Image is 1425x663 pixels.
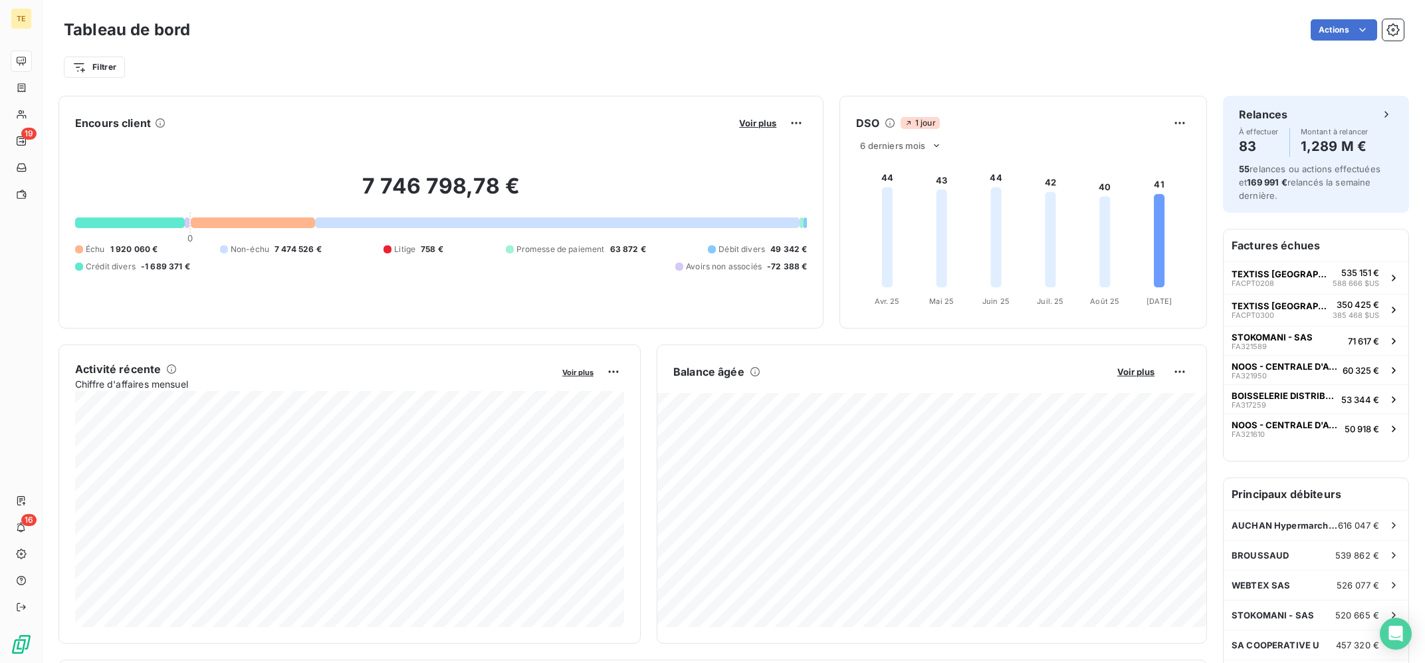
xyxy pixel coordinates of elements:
span: Chiffre d'affaires mensuel [75,377,553,391]
button: Voir plus [735,117,780,129]
span: Voir plus [739,118,776,128]
tspan: [DATE] [1147,297,1172,306]
span: FA321950 [1232,372,1267,380]
span: 63 872 € [610,243,646,255]
tspan: Juil. 25 [1038,297,1064,306]
span: BOISSELERIE DISTRIBUTION [1232,390,1336,401]
span: WEBTEX SAS [1232,580,1291,591]
span: À effectuer [1239,128,1279,136]
span: Échu [86,243,105,255]
button: STOKOMANI - SASFA32158971 617 € [1224,326,1408,355]
span: BROUSSAUD [1232,550,1289,561]
span: 71 617 € [1348,336,1379,346]
button: NOOS - CENTRALE D'ACHATFA32195060 325 € [1224,355,1408,384]
span: 535 151 € [1341,267,1379,278]
h6: Factures échues [1224,229,1408,261]
h6: Encours client [75,115,151,131]
tspan: Mai 25 [930,297,954,306]
span: Promesse de paiement [516,243,605,255]
span: Montant à relancer [1301,128,1369,136]
h2: 7 746 798,78 € [75,173,807,213]
span: Voir plus [562,368,594,377]
h6: Balance âgée [673,364,744,380]
span: 758 € [421,243,443,255]
div: TE [11,8,32,29]
span: STOKOMANI - SAS [1232,610,1314,620]
span: 53 344 € [1341,394,1379,405]
span: 588 666 $US [1333,278,1379,289]
span: 616 047 € [1338,520,1379,531]
span: 55 [1239,164,1250,174]
span: FA321610 [1232,430,1265,438]
span: Voir plus [1117,366,1154,377]
button: TEXTISS [GEOGRAPHIC_DATA]FACPT0208535 151 €588 666 $US [1224,261,1408,294]
span: 169 991 € [1247,177,1287,188]
tspan: Août 25 [1091,297,1120,306]
span: SA COOPERATIVE U [1232,640,1319,650]
span: 49 342 € [770,243,807,255]
span: STOKOMANI - SAS [1232,332,1313,342]
span: 457 320 € [1336,640,1379,650]
span: Débit divers [718,243,765,255]
h3: Tableau de bord [64,18,190,42]
span: 7 474 526 € [274,243,322,255]
span: 50 918 € [1345,424,1379,434]
h6: Activité récente [75,361,161,377]
span: 385 468 $US [1333,310,1379,321]
button: Voir plus [1113,366,1158,378]
span: 539 862 € [1335,550,1379,561]
tspan: Avr. 25 [875,297,900,306]
button: BOISSELERIE DISTRIBUTIONFA31725953 344 € [1224,384,1408,414]
img: Logo LeanPay [11,634,32,655]
span: Avoirs non associés [686,261,762,273]
span: 1 920 060 € [110,243,158,255]
h6: Relances [1239,106,1287,122]
h4: 83 [1239,136,1279,157]
tspan: Juin 25 [982,297,1010,306]
span: NOOS - CENTRALE D'ACHAT [1232,420,1339,430]
span: TEXTISS [GEOGRAPHIC_DATA] [1232,301,1327,311]
span: FACPT0208 [1232,279,1274,287]
h6: DSO [856,115,879,131]
span: 350 425 € [1337,299,1379,310]
button: TEXTISS [GEOGRAPHIC_DATA]FACPT0300350 425 €385 468 $US [1224,294,1408,327]
span: -1 689 371 € [141,261,190,273]
span: 520 665 € [1335,610,1379,620]
span: Non-échu [231,243,269,255]
span: 1 jour [901,117,940,129]
button: NOOS - CENTRALE D'ACHATFA32161050 918 € [1224,414,1408,443]
span: 19 [21,128,37,140]
span: 60 325 € [1343,365,1379,376]
span: 16 [21,514,37,526]
span: 6 derniers mois [860,140,925,151]
button: Actions [1311,19,1377,41]
span: Crédit divers [86,261,136,273]
span: TEXTISS [GEOGRAPHIC_DATA] [1232,269,1327,279]
h4: 1,289 M € [1301,136,1369,157]
h6: Principaux débiteurs [1224,478,1408,510]
span: NOOS - CENTRALE D'ACHAT [1232,361,1337,372]
span: FA321589 [1232,342,1267,350]
span: relances ou actions effectuées et relancés la semaine dernière. [1239,164,1380,201]
span: FA317259 [1232,401,1266,409]
span: AUCHAN Hypermarché SAS [1232,520,1338,531]
span: FACPT0300 [1232,311,1274,319]
span: 526 077 € [1337,580,1379,591]
button: Filtrer [64,57,125,78]
span: -72 388 € [767,261,807,273]
div: Open Intercom Messenger [1380,618,1412,650]
span: 0 [187,233,193,243]
span: Litige [394,243,415,255]
button: Voir plus [558,366,598,378]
